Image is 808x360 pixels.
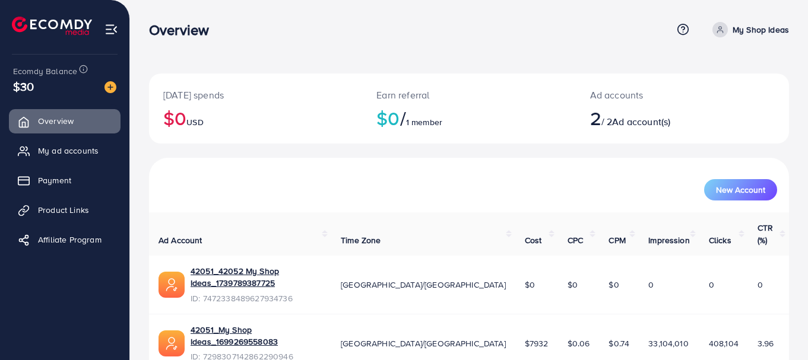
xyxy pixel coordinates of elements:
[38,115,74,127] span: Overview
[9,168,121,192] a: Payment
[191,324,322,348] a: 42051_My Shop Ideas_1699269558083
[609,279,619,291] span: $0
[709,279,714,291] span: 0
[341,279,506,291] span: [GEOGRAPHIC_DATA]/[GEOGRAPHIC_DATA]
[609,234,625,246] span: CPM
[191,292,322,304] span: ID: 7472338489627934736
[341,234,381,246] span: Time Zone
[568,279,578,291] span: $0
[9,139,121,163] a: My ad accounts
[149,21,218,39] h3: Overview
[163,88,348,102] p: [DATE] spends
[376,88,561,102] p: Earn referral
[709,337,739,349] span: 408,104
[609,337,629,349] span: $0.74
[159,330,185,356] img: ic-ads-acc.e4c84228.svg
[568,234,583,246] span: CPC
[13,65,77,77] span: Ecomdy Balance
[525,279,535,291] span: $0
[191,265,322,289] a: 42051_42052 My Shop Ideas_1739789387725
[758,337,774,349] span: 3.96
[525,337,549,349] span: $7932
[400,104,406,132] span: /
[590,104,601,132] span: 2
[186,116,203,128] span: USD
[12,17,92,35] img: logo
[568,337,590,349] span: $0.06
[590,88,722,102] p: Ad accounts
[159,272,185,298] img: ic-ads-acc.e4c84228.svg
[104,23,118,36] img: menu
[590,107,722,129] h2: / 2
[648,234,690,246] span: Impression
[376,107,561,129] h2: $0
[13,78,34,95] span: $30
[612,115,670,128] span: Ad account(s)
[9,198,121,222] a: Product Links
[758,279,763,291] span: 0
[758,222,773,246] span: CTR (%)
[406,116,442,128] span: 1 member
[38,234,102,246] span: Affiliate Program
[708,22,789,37] a: My Shop Ideas
[716,186,765,194] span: New Account
[525,234,542,246] span: Cost
[104,81,116,93] img: image
[163,107,348,129] h2: $0
[38,145,99,157] span: My ad accounts
[159,234,202,246] span: Ad Account
[648,337,689,349] span: 33,104,010
[341,337,506,349] span: [GEOGRAPHIC_DATA]/[GEOGRAPHIC_DATA]
[38,204,89,216] span: Product Links
[9,109,121,133] a: Overview
[38,174,71,186] span: Payment
[9,228,121,251] a: Affiliate Program
[648,279,654,291] span: 0
[709,234,731,246] span: Clicks
[733,23,789,37] p: My Shop Ideas
[704,179,777,200] button: New Account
